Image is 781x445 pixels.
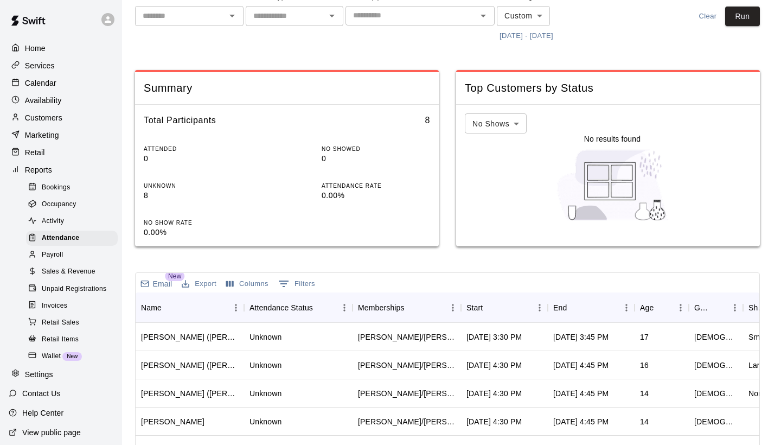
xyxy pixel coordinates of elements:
span: New [165,271,184,281]
a: Retail Sales [26,314,122,331]
button: Open [324,8,340,23]
button: Open [476,8,491,23]
div: Sep 19, 2025 at 4:30 PM [466,388,522,399]
button: Sort [567,300,582,315]
a: Calendar [9,75,113,91]
p: Services [25,60,55,71]
button: Select columns [223,276,271,293]
button: [DATE] - [DATE] [497,28,556,44]
div: Sep 19, 2025 at 4:45 PM [553,416,609,427]
span: Wallet [42,351,61,362]
div: 16 [640,360,649,371]
div: No Shows [465,113,527,133]
p: Help Center [22,408,63,418]
div: Connor Clarke [141,416,204,427]
span: Payroll [42,250,63,260]
div: Payroll [26,247,118,263]
div: Start [466,293,483,323]
p: No results found [584,133,641,144]
p: Home [25,43,46,54]
p: ATTENDANCE RATE [322,182,430,190]
p: Settings [25,369,53,380]
span: Attendance [42,233,79,244]
div: None [748,388,767,399]
div: Tom/Mike - 6 Month Membership - 2x per week [358,360,456,371]
a: Sales & Revenue [26,264,122,281]
div: 17 [640,332,649,342]
span: Unpaid Registrations [42,284,106,295]
div: Sales & Revenue [26,264,118,279]
span: Retail Items [42,334,79,345]
p: Customers [25,112,62,123]
div: Small [748,332,768,342]
div: Gender [694,293,712,323]
a: Reports [9,162,113,178]
button: Show filters [276,275,318,293]
button: Email [138,276,175,291]
a: Payroll [26,247,122,264]
p: ATTENDED [144,145,252,153]
div: Age [635,293,689,323]
button: Export [179,276,219,293]
div: End [553,293,567,323]
div: Unknown [249,388,281,399]
a: Invoices [26,297,122,314]
span: Invoices [42,301,67,311]
span: Activity [42,216,64,227]
p: 0 [322,153,430,164]
span: Bookings [42,182,71,193]
span: Top Customers by Status [465,81,751,96]
div: 14 [640,416,649,427]
div: Memberships [353,293,461,323]
p: 8 [144,190,252,201]
div: Sep 19, 2025 at 3:30 PM [466,332,522,342]
a: Services [9,58,113,74]
a: Settings [9,366,113,383]
div: Invoices [26,298,118,314]
div: Retail Sales [26,315,118,330]
div: Occupancy [26,197,118,212]
div: Retail Items [26,332,118,347]
h6: 8 [425,113,430,128]
button: Menu [532,300,548,316]
button: Sort [162,300,177,315]
p: UNKNOWN [144,182,252,190]
button: Menu [727,300,743,316]
div: Sep 19, 2025 at 3:45 PM [553,332,609,342]
div: Gender [689,293,743,323]
p: Reports [25,164,52,175]
div: Tom/Mike - 6 Month Membership - 2x per week [358,416,456,427]
p: 0 [144,153,252,164]
p: Marketing [25,130,59,141]
div: Unknown [249,332,281,342]
div: Bookings [26,180,118,195]
span: Summary [144,81,430,96]
div: Male [694,388,738,399]
div: Attendance Status [244,293,353,323]
a: Customers [9,110,113,126]
p: 0.00% [322,190,430,201]
p: Contact Us [22,388,61,399]
button: Sort [313,300,328,315]
button: Run [725,7,760,27]
div: Sep 19, 2025 at 4:30 PM [466,416,522,427]
p: Retail [25,147,45,158]
button: Menu [336,300,353,316]
div: Attendance Status [249,293,313,323]
a: Home [9,40,113,56]
button: Menu [673,300,689,316]
div: Start [461,293,548,323]
a: Occupancy [26,196,122,213]
p: NO SHOWED [322,145,430,153]
div: End [548,293,635,323]
div: Male [694,332,738,342]
button: Sort [712,300,727,315]
div: Activity [26,214,118,229]
div: Name [136,293,244,323]
a: Unpaid Registrations [26,281,122,297]
p: Calendar [25,78,56,88]
p: Availability [25,95,62,106]
button: Sort [654,300,669,315]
